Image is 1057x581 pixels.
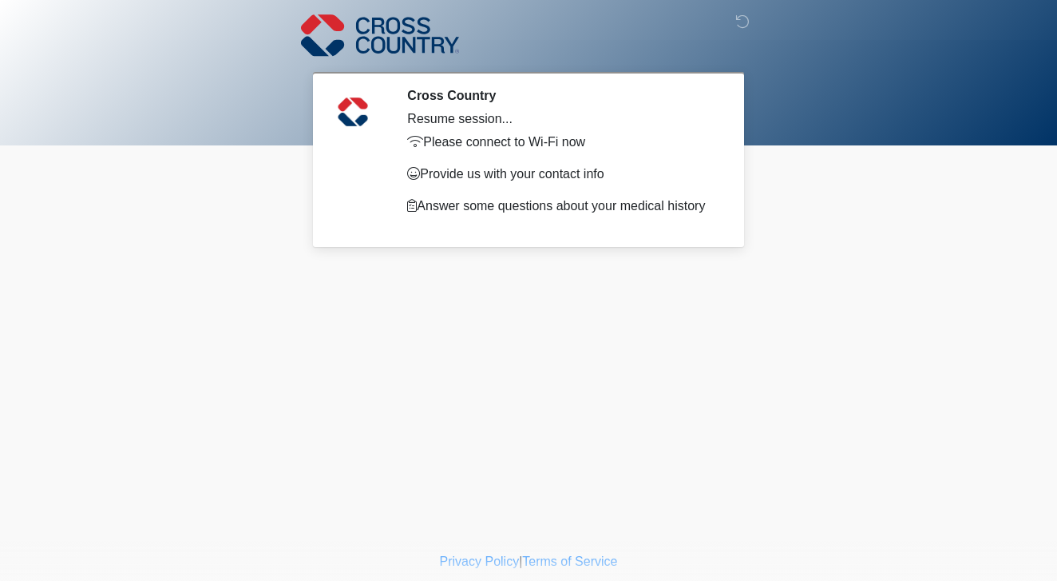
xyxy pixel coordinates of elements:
p: Provide us with your contact info [407,165,716,184]
p: Please connect to Wi-Fi now [407,133,716,152]
div: Resume session... [407,109,716,129]
h2: Cross Country [407,88,716,103]
img: Cross Country Logo [301,12,459,58]
a: Privacy Policy [440,555,520,568]
img: Agent Avatar [329,88,377,136]
p: Complete a video call with one of our providers [407,229,716,248]
a: Terms of Service [522,555,617,568]
a: | [519,555,522,568]
p: Answer some questions about your medical history [407,197,716,216]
